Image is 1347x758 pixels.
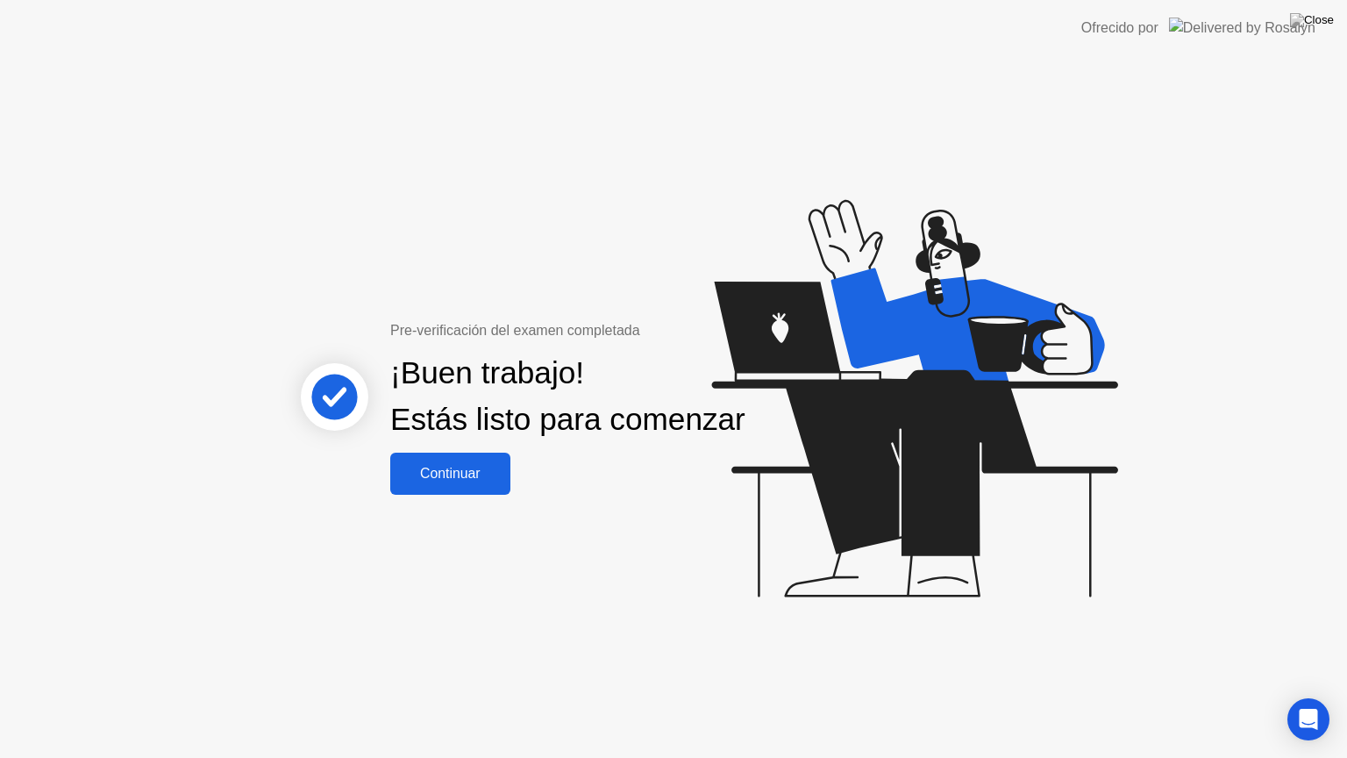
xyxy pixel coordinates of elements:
div: Pre-verificación del examen completada [390,320,752,341]
div: Continuar [396,466,505,482]
img: Delivered by Rosalyn [1169,18,1315,38]
div: Ofrecido por [1081,18,1158,39]
button: Continuar [390,453,510,495]
div: ¡Buen trabajo! Estás listo para comenzar [390,350,745,443]
img: Close [1290,13,1334,27]
div: Open Intercom Messenger [1287,698,1329,740]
